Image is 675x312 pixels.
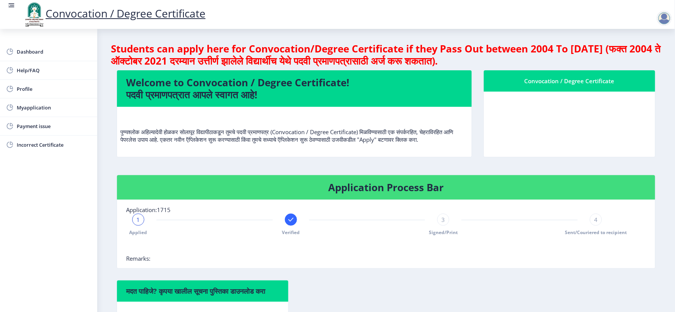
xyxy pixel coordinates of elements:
span: 4 [594,216,598,223]
span: 3 [442,216,445,223]
span: Incorrect Certificate [17,140,91,149]
span: Application:1715 [126,206,171,214]
span: Verified [282,229,300,236]
span: Payment issue [17,122,91,131]
h6: मदत पाहिजे? कृपया खालील सूचना पुस्तिका डाउनलोड करा [126,287,279,296]
h4: Welcome to Convocation / Degree Certificate! पदवी प्रमाणपत्रात आपले स्वागत आहे! [126,76,463,101]
p: पुण्यश्लोक अहिल्यादेवी होळकर सोलापूर विद्यापीठाकडून तुमचे पदवी प्रमाणपत्र (Convocation / Degree C... [120,113,468,143]
span: Applied [130,229,147,236]
span: Sent/Couriered to recipient [565,229,627,236]
div: Convocation / Degree Certificate [493,76,646,86]
span: Profile [17,84,91,93]
span: Signed/Print [429,229,458,236]
h4: Students can apply here for Convocation/Degree Certificate if they Pass Out between 2004 To [DATE... [111,43,661,67]
span: Remarks: [126,255,150,262]
span: Dashboard [17,47,91,56]
img: logo [23,2,46,27]
span: Help/FAQ [17,66,91,75]
h4: Application Process Bar [126,181,646,193]
span: Myapplication [17,103,91,112]
a: Convocation / Degree Certificate [23,6,206,21]
span: 1 [137,216,140,223]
